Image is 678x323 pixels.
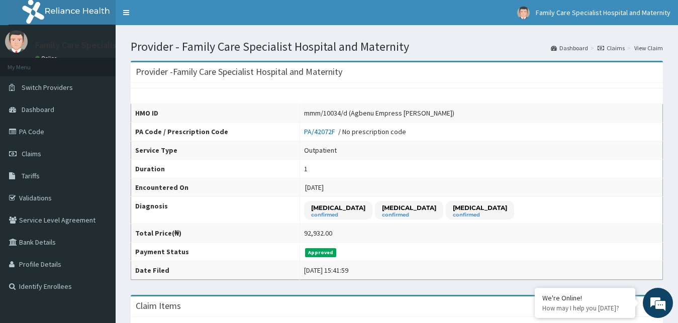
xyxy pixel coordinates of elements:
[542,304,628,312] p: How may I help you today?
[22,171,40,180] span: Tariffs
[517,7,530,19] img: User Image
[382,203,436,212] p: [MEDICAL_DATA]
[598,44,625,52] a: Claims
[304,228,332,238] div: 92,932.00
[35,41,212,50] p: Family Care Specialist Hospital and Maternity
[304,164,308,174] div: 1
[536,8,670,17] span: Family Care Specialist Hospital and Maternity
[311,203,365,212] p: [MEDICAL_DATA]
[304,108,454,118] div: mmm/10034/d (Agbenu Empress [PERSON_NAME])
[634,44,663,52] a: View Claim
[304,127,406,137] div: / No prescription code
[304,127,338,136] a: PA/42072F
[131,160,300,178] th: Duration
[382,212,436,218] small: confirmed
[5,30,28,53] img: User Image
[131,178,300,197] th: Encountered On
[131,243,300,261] th: Payment Status
[304,145,337,155] div: Outpatient
[453,212,507,218] small: confirmed
[131,104,300,123] th: HMO ID
[131,141,300,160] th: Service Type
[542,293,628,302] div: We're Online!
[35,55,59,62] a: Online
[131,197,300,224] th: Diagnosis
[453,203,507,212] p: [MEDICAL_DATA]
[131,40,663,53] h1: Provider - Family Care Specialist Hospital and Maternity
[22,83,73,92] span: Switch Providers
[131,123,300,141] th: PA Code / Prescription Code
[22,149,41,158] span: Claims
[311,212,365,218] small: confirmed
[305,183,324,192] span: [DATE]
[305,248,337,257] span: Approved
[136,67,342,76] h3: Provider - Family Care Specialist Hospital and Maternity
[136,301,181,310] h3: Claim Items
[131,261,300,280] th: Date Filed
[22,105,54,114] span: Dashboard
[551,44,588,52] a: Dashboard
[304,265,348,275] div: [DATE] 15:41:59
[131,224,300,243] th: Total Price(₦)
